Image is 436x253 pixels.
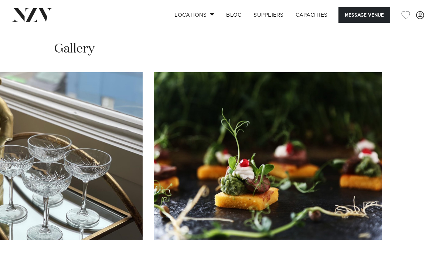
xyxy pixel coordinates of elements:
a: Capacities [290,7,334,23]
swiper-slide: 18 / 18 [154,72,382,240]
a: BLOG [220,7,248,23]
a: SUPPLIERS [248,7,289,23]
a: Locations [168,7,220,23]
button: Message Venue [338,7,390,23]
img: nzv-logo.png [12,8,52,21]
h2: Gallery [54,41,95,58]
